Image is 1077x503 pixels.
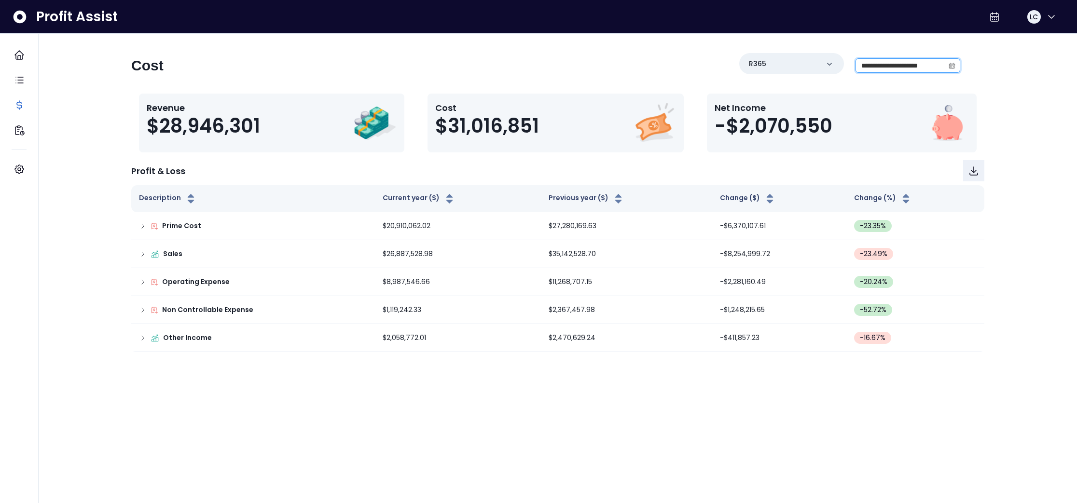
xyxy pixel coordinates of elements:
[163,333,212,343] p: Other Income
[712,296,846,324] td: -$1,248,215.65
[353,101,397,145] img: Revenue
[435,101,539,114] p: Cost
[860,221,886,231] span: -23.35 %
[375,296,541,324] td: $1,119,242.33
[1030,12,1038,22] span: LC
[147,114,260,137] span: $28,946,301
[131,57,164,74] h2: Cost
[541,212,712,240] td: $27,280,169.63
[712,324,846,352] td: -$411,857.23
[633,101,676,145] img: Cost
[139,193,197,204] button: Description
[963,160,984,181] button: Download
[860,249,887,259] span: -23.49 %
[383,193,456,204] button: Current year ($)
[375,268,541,296] td: $8,987,546.66
[36,8,118,26] span: Profit Assist
[375,212,541,240] td: $20,910,062.02
[949,62,955,69] svg: calendar
[860,333,885,343] span: -16.67 %
[541,268,712,296] td: $11,268,707.15
[375,240,541,268] td: $26,887,528.98
[541,324,712,352] td: $2,470,629.24
[163,249,182,259] p: Sales
[860,305,886,315] span: -52.72 %
[549,193,624,204] button: Previous year ($)
[712,240,846,268] td: -$8,254,999.72
[541,296,712,324] td: $2,367,457.98
[720,193,776,204] button: Change ($)
[925,101,969,145] img: Net Income
[715,114,832,137] span: -$2,070,550
[749,59,766,69] p: R365
[541,240,712,268] td: $35,142,528.70
[860,277,887,287] span: -20.24 %
[375,324,541,352] td: $2,058,772.01
[712,212,846,240] td: -$6,370,107.61
[147,101,260,114] p: Revenue
[162,277,230,287] p: Operating Expense
[162,221,201,231] p: Prime Cost
[131,164,185,177] p: Profit & Loss
[854,193,912,204] button: Change (%)
[715,101,832,114] p: Net Income
[712,268,846,296] td: -$2,281,160.49
[435,114,539,137] span: $31,016,851
[162,305,253,315] p: Non Controllable Expense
